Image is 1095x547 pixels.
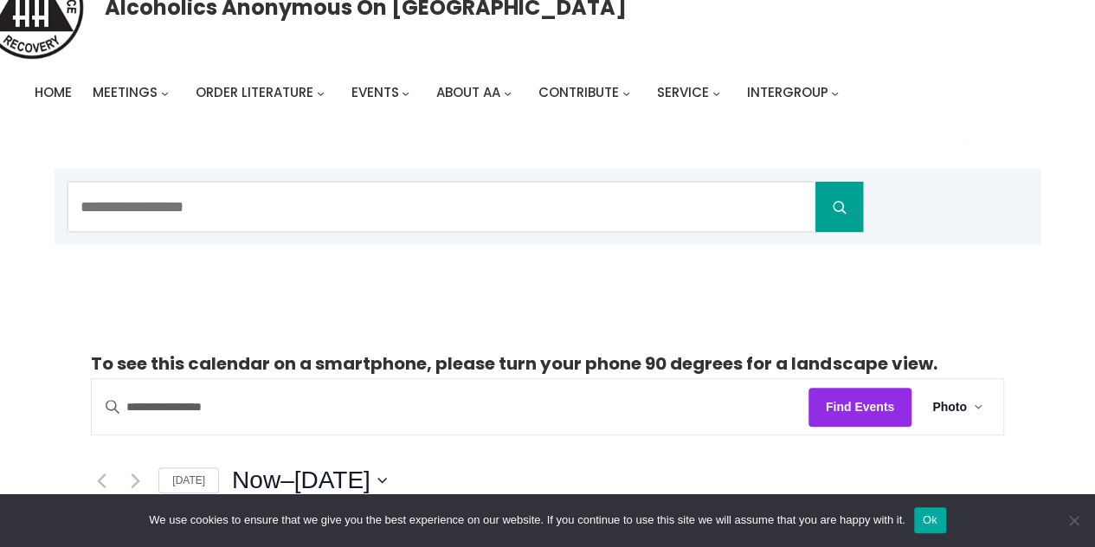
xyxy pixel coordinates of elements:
span: About AA [436,83,500,101]
button: Ok [914,507,946,533]
nav: Intergroup [35,80,845,105]
span: Now [232,463,280,498]
span: We use cookies to ensure that we give you the best experience on our website. If you continue to ... [149,512,905,529]
span: Meetings [93,83,158,101]
span: Photo [932,397,967,417]
span: – [280,463,294,498]
a: Contribute [538,80,619,105]
span: [DATE] [294,463,370,498]
button: Order Literature submenu [317,89,325,97]
button: Meetings submenu [161,89,169,97]
span: Contribute [538,83,619,101]
button: Contribute submenu [622,89,630,97]
span: Intergroup [747,83,828,101]
button: Events submenu [402,89,409,97]
button: Intergroup submenu [831,89,839,97]
span: Events [351,83,399,101]
span: Service [657,83,709,101]
strong: To see this calendar on a smartphone, please turn your phone 90 degrees for a landscape view. [91,351,937,376]
button: Service submenu [712,89,720,97]
input: Enter Keyword. Search for events by Keyword. [92,380,808,434]
button: Search [815,182,863,232]
a: Login [944,125,987,169]
button: Find Events [808,388,911,427]
span: Home [35,83,72,101]
button: Click to toggle datepicker [232,463,387,498]
a: About AA [436,80,500,105]
a: Intergroup [747,80,828,105]
span: No [1065,512,1082,529]
a: Home [35,80,72,105]
a: Service [657,80,709,105]
a: Meetings [93,80,158,105]
a: Previous Events [91,470,112,491]
button: Photo [911,379,1003,434]
button: About AA submenu [504,89,512,97]
a: Events [351,80,399,105]
button: 0 items in cart [1008,132,1040,164]
a: Next Events [125,470,145,491]
span: Order Literature [196,83,313,101]
a: [DATE] [158,467,219,494]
